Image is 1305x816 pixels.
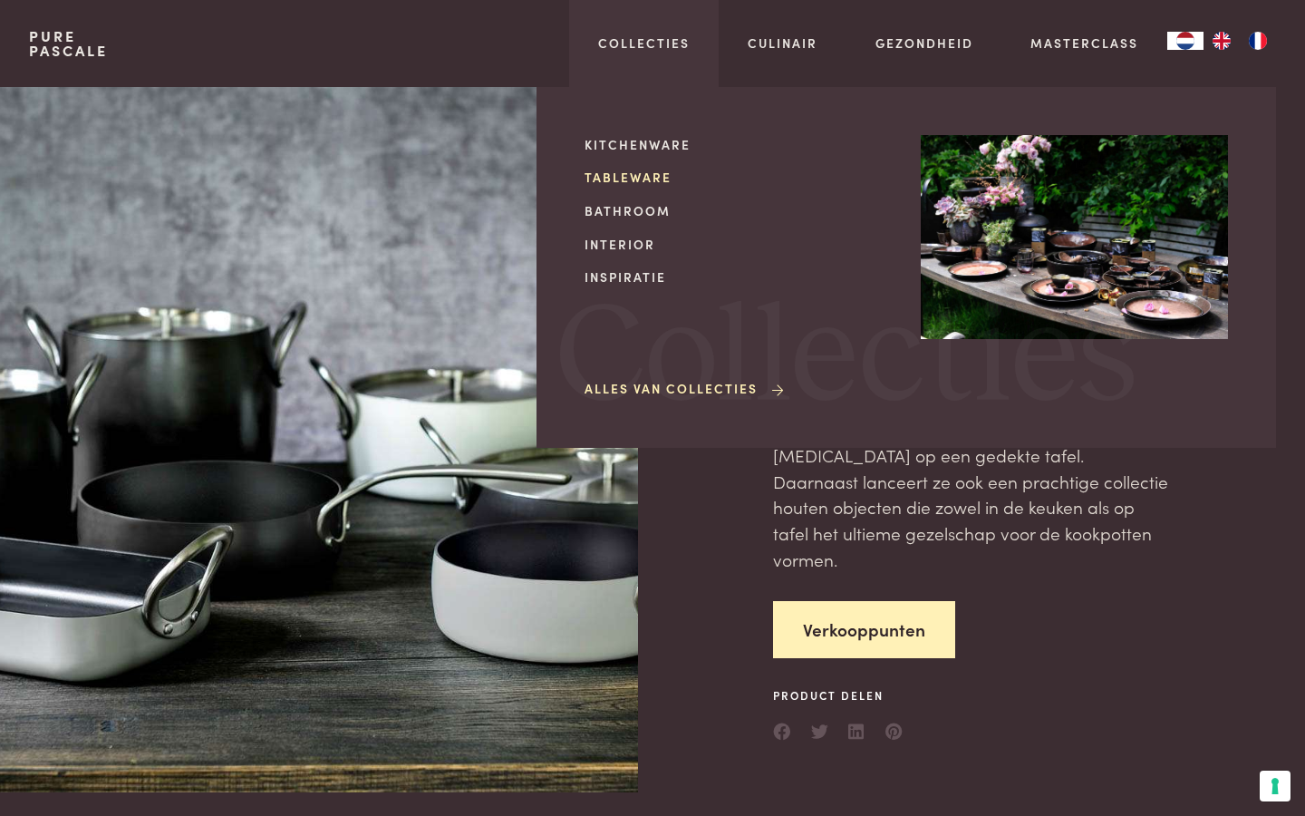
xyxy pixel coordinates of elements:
a: Masterclass [1030,34,1138,53]
a: Culinair [748,34,817,53]
a: EN [1203,32,1240,50]
ul: Language list [1203,32,1276,50]
a: Interior [585,235,892,254]
a: Verkooppunten [773,601,955,658]
a: PurePascale [29,29,108,58]
a: Tableware [585,168,892,187]
a: Bathroom [585,201,892,220]
span: Product delen [773,687,904,704]
button: Uw voorkeuren voor toestemming voor trackingtechnologieën [1260,771,1290,801]
a: Alles van Collecties [585,379,787,398]
a: Kitchenware [585,135,892,154]
a: FR [1240,32,1276,50]
a: Inspiratie [585,267,892,287]
aside: Language selected: Nederlands [1167,32,1276,50]
span: Collecties [556,289,1137,428]
a: Collecties [598,34,690,53]
img: Collecties [921,135,1228,340]
a: NL [1167,32,1203,50]
a: Gezondheid [875,34,973,53]
div: Language [1167,32,1203,50]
